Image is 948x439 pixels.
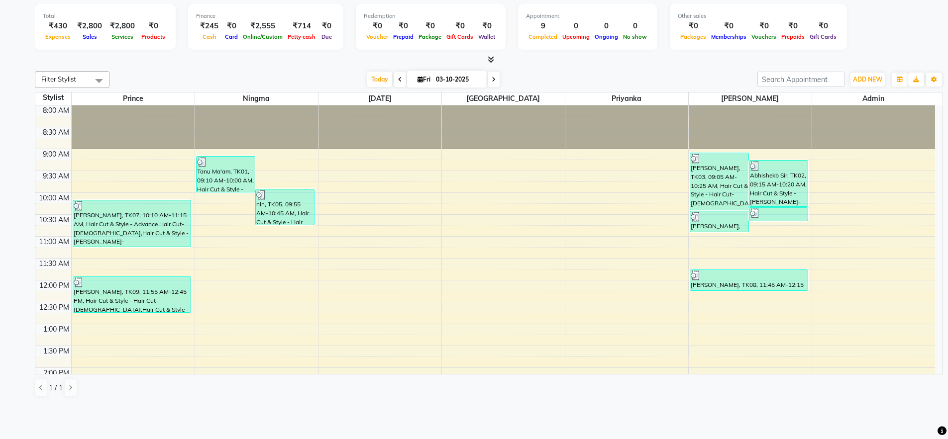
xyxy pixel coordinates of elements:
[853,76,882,83] span: ADD NEW
[41,149,71,160] div: 9:00 AM
[109,33,136,40] span: Services
[415,76,433,83] span: Fri
[72,92,195,105] span: Prince
[749,20,779,32] div: ₹0
[560,33,592,40] span: Upcoming
[690,270,808,290] div: [PERSON_NAME], TK08, 11:45 AM-12:15 PM, Hair Cut & Style - Hair Cut-[DEMOGRAPHIC_DATA]
[319,33,334,40] span: Due
[139,20,168,32] div: ₹0
[35,92,71,103] div: Stylist
[565,92,688,105] span: Priyanka
[807,33,839,40] span: Gift Cards
[37,259,71,269] div: 11:30 AM
[37,280,71,291] div: 12:00 PM
[41,105,71,116] div: 8:00 AM
[318,92,441,105] span: [DATE]
[416,33,444,40] span: Package
[41,171,71,181] div: 9:30 AM
[526,12,649,20] div: Appointment
[41,346,71,356] div: 1:30 PM
[560,20,592,32] div: 0
[364,12,498,20] div: Redemption
[195,92,318,105] span: Ningma
[444,20,476,32] div: ₹0
[779,33,807,40] span: Prepaids
[285,33,318,40] span: Petty cash
[433,72,483,87] input: 2025-10-03
[442,92,565,105] span: [GEOGRAPHIC_DATA]
[690,153,748,210] div: [PERSON_NAME], TK03, 09:05 AM-10:25 AM, Hair Cut & Style - Hair Cut-[DEMOGRAPHIC_DATA],Hair Cut &...
[222,33,240,40] span: Card
[106,20,139,32] div: ₹2,800
[689,92,812,105] span: [PERSON_NAME]
[285,20,318,32] div: ₹714
[41,75,76,83] span: Filter Stylist
[37,237,71,247] div: 11:00 AM
[476,20,498,32] div: ₹0
[779,20,807,32] div: ₹0
[43,33,73,40] span: Expenses
[621,33,649,40] span: No show
[49,383,63,393] span: 1 / 1
[41,368,71,378] div: 2:00 PM
[364,20,391,32] div: ₹0
[364,33,391,40] span: Voucher
[678,20,709,32] div: ₹0
[256,189,314,225] div: nin, TK05, 09:55 AM-10:45 AM, Hair Cut & Style - Hair Cut-[DEMOGRAPHIC_DATA],Hair Cut & Style - [...
[43,12,168,20] div: Total
[222,20,240,32] div: ₹0
[678,12,839,20] div: Other sales
[749,161,808,206] div: Abhishekb Sir, TK02, 09:15 AM-10:20 AM, Hair Cut & Style - [PERSON_NAME]-[DEMOGRAPHIC_DATA],Hair ...
[196,12,335,20] div: Finance
[444,33,476,40] span: Gift Cards
[592,33,621,40] span: Ongoing
[621,20,649,32] div: 0
[73,200,191,247] div: [PERSON_NAME], TK07, 10:10 AM-11:15 AM, Hair Cut & Style - Advance Hair Cut-[DEMOGRAPHIC_DATA],Ha...
[41,127,71,138] div: 8:30 AM
[749,208,808,221] div: [PERSON_NAME]. yadav, TK04, 10:20 AM-10:40 AM, Hair Cut & Style - Clean Shaving-[DEMOGRAPHIC_DATA]
[812,92,936,105] span: Admin
[526,33,560,40] span: Completed
[139,33,168,40] span: Products
[43,20,73,32] div: ₹430
[196,20,222,32] div: ₹245
[416,20,444,32] div: ₹0
[200,33,219,40] span: Cash
[240,33,285,40] span: Online/Custom
[391,20,416,32] div: ₹0
[318,20,335,32] div: ₹0
[592,20,621,32] div: 0
[850,73,885,87] button: ADD NEW
[37,215,71,225] div: 10:30 AM
[757,72,844,87] input: Search Appointment
[73,277,191,312] div: [PERSON_NAME], TK09, 11:55 AM-12:45 PM, Hair Cut & Style - Hair Cut-[DEMOGRAPHIC_DATA],Hair Cut &...
[367,72,392,87] span: Today
[240,20,285,32] div: ₹2,555
[37,302,71,313] div: 12:30 PM
[80,33,100,40] span: Sales
[807,20,839,32] div: ₹0
[73,20,106,32] div: ₹2,800
[197,157,255,192] div: Tanu Ma'am, TK01, 09:10 AM-10:00 AM, Hair Cut & Style - Hair Cut-[DEMOGRAPHIC_DATA],Hair Cut & St...
[678,33,709,40] span: Packages
[526,20,560,32] div: 9
[41,324,71,335] div: 1:00 PM
[37,193,71,203] div: 10:00 AM
[749,33,779,40] span: Vouchers
[709,33,749,40] span: Memberships
[690,211,748,232] div: [PERSON_NAME], TK06, 10:25 AM-10:55 AM, Hair Cut & Style - Hair Cut-[DEMOGRAPHIC_DATA]
[709,20,749,32] div: ₹0
[476,33,498,40] span: Wallet
[391,33,416,40] span: Prepaid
